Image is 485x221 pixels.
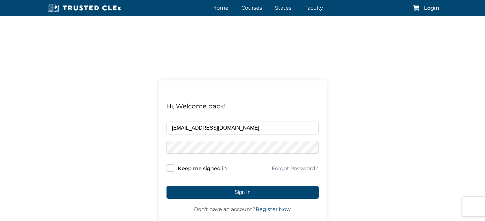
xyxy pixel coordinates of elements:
a: Login [424,5,440,11]
div: Hi, Welcome back! [167,101,319,111]
button: Sign In [167,186,319,199]
label: Keep me signed in [178,164,227,173]
a: States [273,3,293,13]
a: Register Now [255,206,291,213]
div: Don't have an account? [167,205,319,214]
img: Trusted CLEs [46,3,123,13]
input: Username or Email Address [167,122,319,134]
a: Faculty [303,3,325,13]
a: Forgot Password? [272,165,319,172]
a: Home [211,3,230,13]
a: Courses [240,3,264,13]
